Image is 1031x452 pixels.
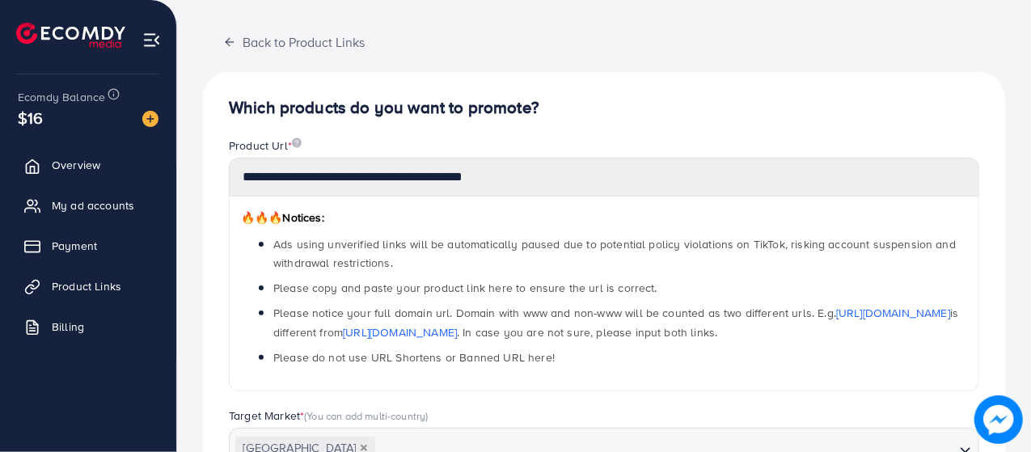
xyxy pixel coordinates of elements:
span: 🔥🔥🔥 [241,209,282,226]
span: Ads using unverified links will be automatically paused due to potential policy violations on Tik... [273,236,956,271]
button: Back to Product Links [203,24,385,59]
a: Payment [12,230,164,262]
a: Overview [12,149,164,181]
a: My ad accounts [12,189,164,222]
a: [URL][DOMAIN_NAME] [836,305,950,321]
span: (You can add multi-country) [304,408,428,423]
span: Payment [52,238,97,254]
a: Product Links [12,270,164,302]
button: Deselect Pakistan [360,444,368,452]
h4: Which products do you want to promote? [229,98,979,118]
img: image [142,111,158,127]
img: image [292,137,302,148]
span: Please notice your full domain url. Domain with www and non-www will be counted as two different ... [273,305,958,340]
span: Billing [52,319,84,335]
span: $16 [18,106,43,129]
span: Overview [52,157,100,173]
span: Ecomdy Balance [18,89,105,105]
label: Target Market [229,408,429,424]
span: Please do not use URL Shortens or Banned URL here! [273,349,555,365]
a: Billing [12,310,164,343]
a: [URL][DOMAIN_NAME] [343,324,457,340]
span: My ad accounts [52,197,134,213]
img: menu [142,31,161,49]
img: image [979,400,1018,439]
span: Please copy and paste your product link here to ensure the url is correct. [273,280,657,296]
span: Notices: [241,209,324,226]
img: logo [16,23,125,48]
span: Product Links [52,278,121,294]
label: Product Url [229,137,302,154]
